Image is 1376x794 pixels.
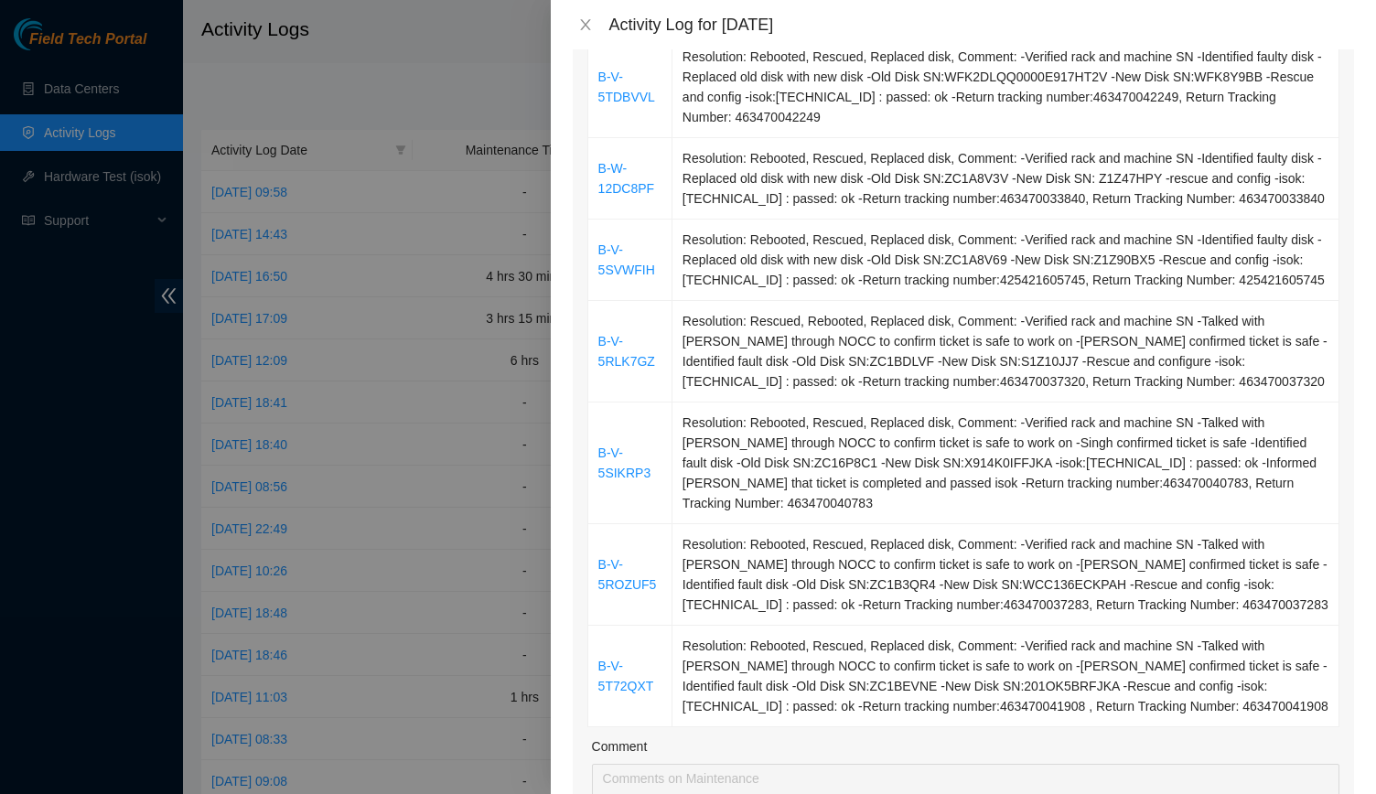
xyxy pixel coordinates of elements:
[672,301,1339,402] td: Resolution: Rescued, Rebooted, Replaced disk, Comment: -Verified rack and machine SN -Talked with...
[598,161,654,196] a: B-W-12DC8PF
[598,659,654,693] a: B-V-5T72QXT
[598,334,655,369] a: B-V-5RLK7GZ
[573,16,598,34] button: Close
[672,37,1339,138] td: Resolution: Rebooted, Rescued, Replaced disk, Comment: -Verified rack and machine SN -Identified ...
[598,557,657,592] a: B-V-5ROZUF5
[598,445,651,480] a: B-V-5SIKRP3
[672,402,1339,524] td: Resolution: Rebooted, Rescued, Replaced disk, Comment: -Verified rack and machine SN -Talked with...
[598,242,655,277] a: B-V-5SVWFIH
[672,524,1339,626] td: Resolution: Rebooted, Rescued, Replaced disk, Comment: -Verified rack and machine SN -Talked with...
[592,736,648,756] label: Comment
[672,626,1339,727] td: Resolution: Rebooted, Rescued, Replaced disk, Comment: -Verified rack and machine SN -Talked with...
[609,15,1354,35] div: Activity Log for [DATE]
[672,138,1339,220] td: Resolution: Rebooted, Rescued, Replaced disk, Comment: -Verified rack and machine SN -Identified ...
[578,17,593,32] span: close
[598,70,655,104] a: B-V-5TDBVVL
[672,220,1339,301] td: Resolution: Rebooted, Rescued, Replaced disk, Comment: -Verified rack and machine SN -Identified ...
